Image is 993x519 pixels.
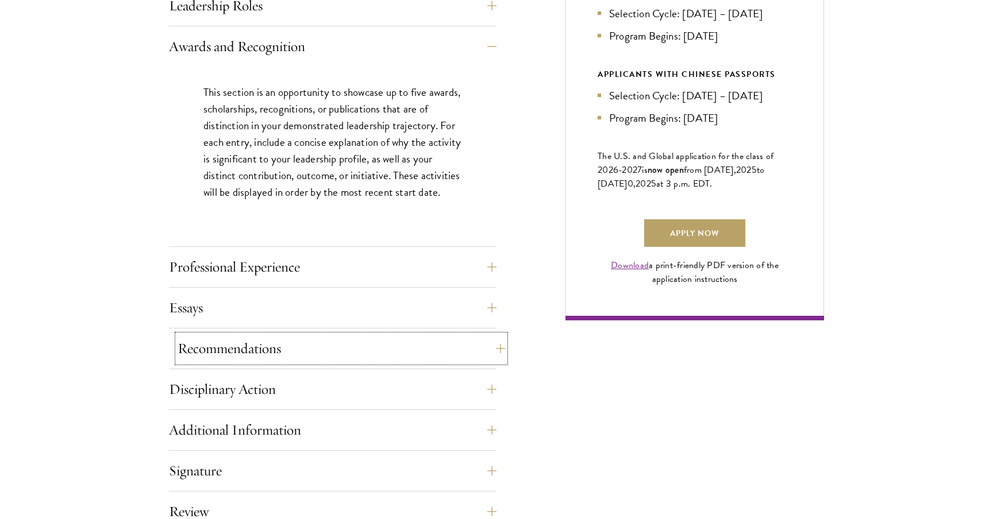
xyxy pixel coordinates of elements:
span: , [633,177,636,191]
div: APPLICANTS WITH CHINESE PASSPORTS [598,67,792,82]
span: 5 [752,163,757,177]
button: Awards and Recognition [169,33,496,60]
span: -202 [618,163,637,177]
li: Selection Cycle: [DATE] – [DATE] [598,87,792,104]
li: Program Begins: [DATE] [598,110,792,126]
p: This section is an opportunity to showcase up to five awards, scholarships, recognitions, or publ... [203,84,462,200]
button: Signature [169,457,496,485]
span: 7 [637,163,642,177]
span: now open [648,163,684,176]
li: Selection Cycle: [DATE] – [DATE] [598,5,792,22]
span: 202 [736,163,752,177]
span: is [642,163,648,177]
span: at 3 p.m. EDT. [656,177,713,191]
div: a print-friendly PDF version of the application instructions [598,258,792,286]
span: 0 [628,177,633,191]
button: Additional Information [169,416,496,444]
button: Recommendations [178,335,505,362]
span: from [DATE], [684,163,736,177]
button: Essays [169,294,496,322]
span: 6 [613,163,618,177]
span: to [DATE] [598,163,764,191]
span: 5 [651,177,656,191]
a: Apply Now [644,219,745,247]
li: Program Begins: [DATE] [598,28,792,44]
button: Disciplinary Action [169,375,496,403]
span: The U.S. and Global application for the class of 202 [598,149,773,177]
a: Download [611,258,649,272]
span: 202 [636,177,651,191]
button: Professional Experience [169,253,496,281]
